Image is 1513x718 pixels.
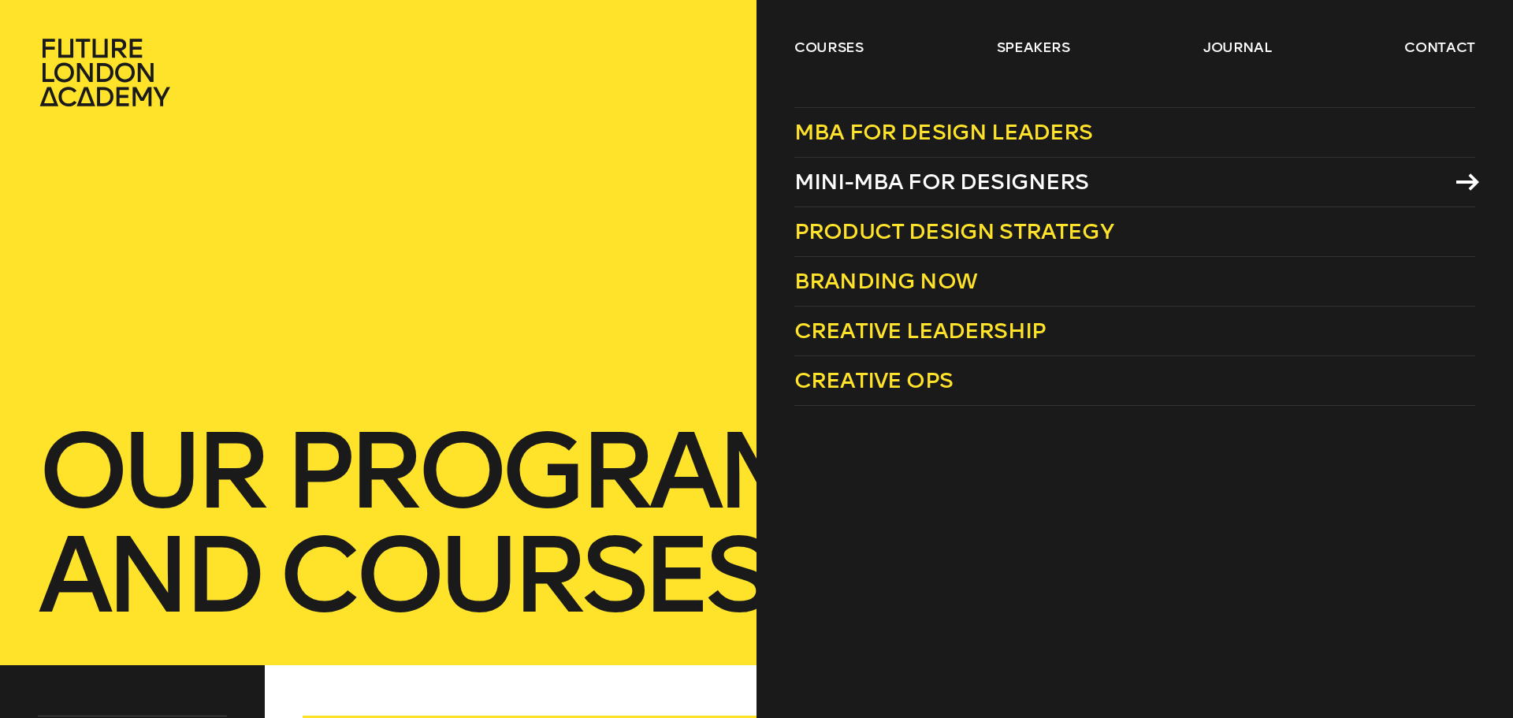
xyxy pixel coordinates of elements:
a: contact [1404,38,1475,57]
a: Creative Ops [794,356,1475,406]
a: courses [794,38,864,57]
a: Mini-MBA for Designers [794,158,1475,207]
a: Creative Leadership [794,307,1475,356]
a: speakers [997,38,1070,57]
a: MBA for Design Leaders [794,107,1475,158]
a: Product Design Strategy [794,207,1475,257]
span: Product Design Strategy [794,218,1113,244]
span: MBA for Design Leaders [794,119,1093,145]
span: Creative Leadership [794,318,1046,344]
span: Creative Ops [794,367,953,393]
span: Branding Now [794,268,977,294]
span: Mini-MBA for Designers [794,169,1089,195]
a: journal [1203,38,1272,57]
a: Branding Now [794,257,1475,307]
